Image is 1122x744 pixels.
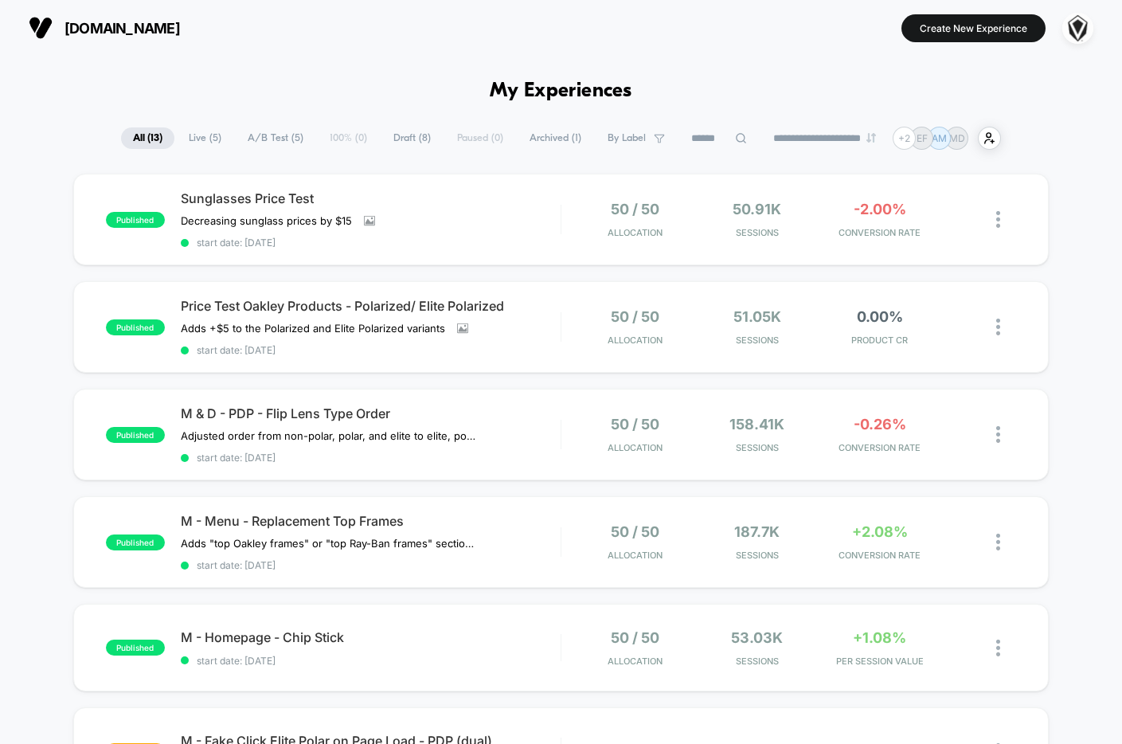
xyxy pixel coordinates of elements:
span: published [106,319,165,335]
span: Draft ( 8 ) [381,127,443,149]
span: start date: [DATE] [181,237,561,249]
img: ppic [1062,13,1093,44]
span: 50 / 50 [611,523,659,540]
p: EF [917,132,928,144]
span: 50.91k [733,201,781,217]
span: published [106,535,165,550]
span: 50 / 50 [611,416,659,433]
span: Sessions [700,656,815,667]
span: Allocation [608,335,663,346]
span: 187.7k [734,523,780,540]
span: +1.08% [853,629,906,646]
span: Sessions [700,550,815,561]
span: Sessions [700,335,815,346]
p: MD [949,132,965,144]
span: 0.00% [857,308,903,325]
span: M - Menu - Replacement Top Frames [181,513,561,529]
img: close [996,534,1000,550]
span: start date: [DATE] [181,559,561,571]
button: ppic [1057,12,1098,45]
button: [DOMAIN_NAME] [24,15,185,41]
span: Sunglasses Price Test [181,190,561,206]
span: [DOMAIN_NAME] [65,20,180,37]
img: close [996,426,1000,443]
span: Decreasing sunglass prices by $15 [181,214,352,227]
span: PER SESSION VALUE [823,656,937,667]
h1: My Experiences [490,80,632,103]
button: Create New Experience [901,14,1046,42]
span: CONVERSION RATE [823,550,937,561]
span: CONVERSION RATE [823,442,937,453]
span: A/B Test ( 5 ) [236,127,315,149]
span: 50 / 50 [611,629,659,646]
span: Price Test Oakley Products - Polarized/ Elite Polarized [181,298,561,314]
span: 50 / 50 [611,201,659,217]
img: Visually logo [29,16,53,40]
img: end [866,133,876,143]
img: close [996,211,1000,228]
span: 50 / 50 [611,308,659,325]
span: M - Homepage - Chip Stick [181,629,561,645]
span: Allocation [608,227,663,238]
span: Live ( 5 ) [177,127,233,149]
span: By Label [608,132,646,144]
span: All ( 13 ) [121,127,174,149]
span: 158.41k [729,416,784,433]
span: start date: [DATE] [181,452,561,464]
span: published [106,640,165,656]
span: Sessions [700,227,815,238]
span: M & D - PDP - Flip Lens Type Order [181,405,561,421]
span: published [106,212,165,228]
span: published [106,427,165,443]
img: close [996,319,1000,335]
img: close [996,640,1000,656]
span: PRODUCT CR [823,335,937,346]
span: -0.26% [854,416,906,433]
span: Allocation [608,442,663,453]
span: Archived ( 1 ) [518,127,593,149]
span: Allocation [608,656,663,667]
span: -2.00% [854,201,906,217]
span: Sessions [700,442,815,453]
span: start date: [DATE] [181,344,561,356]
span: 53.03k [731,629,783,646]
span: Allocation [608,550,663,561]
div: + 2 [893,127,916,150]
span: Adjusted order from non-polar, polar, and elite to elite, polar, and non-polar in variant [181,429,476,442]
span: CONVERSION RATE [823,227,937,238]
span: 51.05k [733,308,781,325]
span: +2.08% [852,523,908,540]
span: Adds "top Oakley frames" or "top Ray-Ban frames" section to replacement lenses for Oakley and Ray... [181,537,476,550]
span: start date: [DATE] [181,655,561,667]
p: AM [932,132,947,144]
span: Adds +$5 to the Polarized and Elite Polarized variants [181,322,445,335]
